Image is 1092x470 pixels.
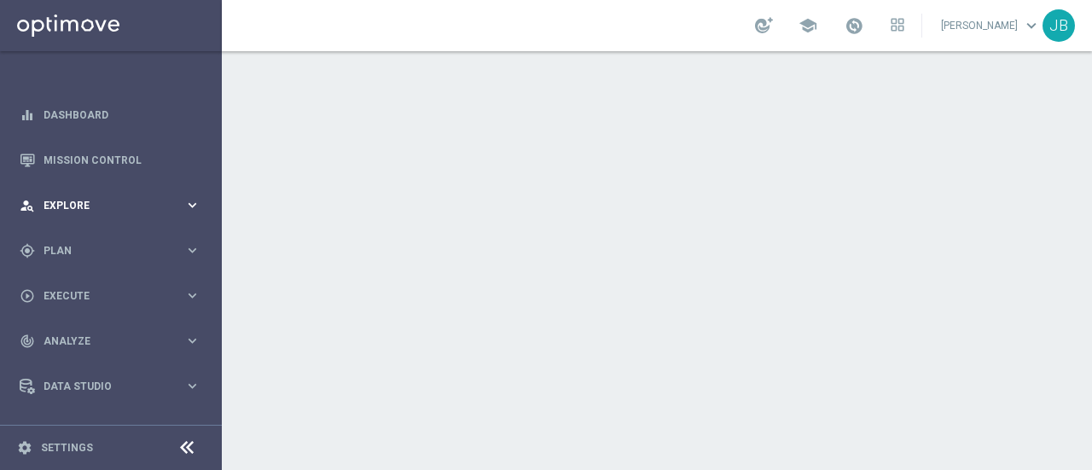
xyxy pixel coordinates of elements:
[20,424,35,439] i: lightbulb
[20,243,35,258] i: gps_fixed
[184,378,200,394] i: keyboard_arrow_right
[184,333,200,349] i: keyboard_arrow_right
[44,137,200,183] a: Mission Control
[19,154,201,167] button: Mission Control
[20,198,35,213] i: person_search
[44,291,184,301] span: Execute
[20,409,200,454] div: Optibot
[44,409,178,454] a: Optibot
[44,381,184,392] span: Data Studio
[19,199,201,212] button: person_search Explore keyboard_arrow_right
[20,243,184,258] div: Plan
[19,108,201,122] button: equalizer Dashboard
[20,198,184,213] div: Explore
[20,379,184,394] div: Data Studio
[939,13,1043,38] a: [PERSON_NAME]keyboard_arrow_down
[1022,16,1041,35] span: keyboard_arrow_down
[17,440,32,455] i: settings
[184,197,200,213] i: keyboard_arrow_right
[20,288,184,304] div: Execute
[44,200,184,211] span: Explore
[44,246,184,256] span: Plan
[20,334,35,349] i: track_changes
[20,334,184,349] div: Analyze
[19,380,201,393] button: Data Studio keyboard_arrow_right
[20,107,35,123] i: equalizer
[184,242,200,258] i: keyboard_arrow_right
[19,289,201,303] button: play_circle_outline Execute keyboard_arrow_right
[19,244,201,258] button: gps_fixed Plan keyboard_arrow_right
[20,137,200,183] div: Mission Control
[184,287,200,304] i: keyboard_arrow_right
[19,334,201,348] button: track_changes Analyze keyboard_arrow_right
[799,16,817,35] span: school
[20,92,200,137] div: Dashboard
[20,288,35,304] i: play_circle_outline
[44,92,200,137] a: Dashboard
[41,443,93,453] a: Settings
[44,336,184,346] span: Analyze
[1043,9,1075,42] div: JB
